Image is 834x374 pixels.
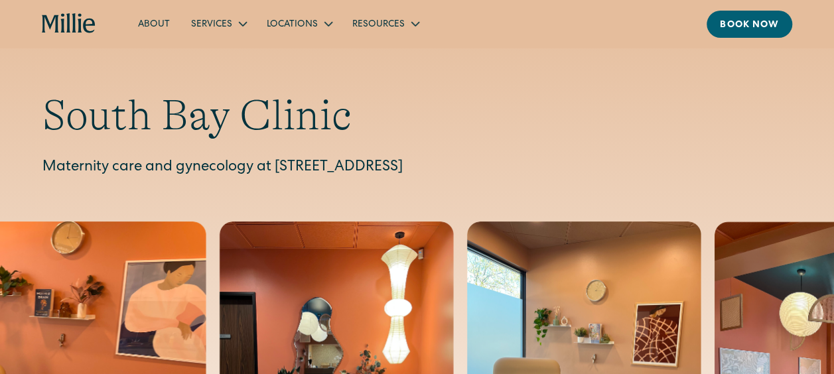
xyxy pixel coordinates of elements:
[42,90,792,141] h1: South Bay Clinic
[180,13,256,34] div: Services
[127,13,180,34] a: About
[267,18,318,32] div: Locations
[342,13,429,34] div: Resources
[42,13,96,34] a: home
[191,18,232,32] div: Services
[352,18,405,32] div: Resources
[42,157,792,179] p: Maternity care and gynecology at [STREET_ADDRESS]
[256,13,342,34] div: Locations
[707,11,792,38] a: Book now
[720,19,779,32] div: Book now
